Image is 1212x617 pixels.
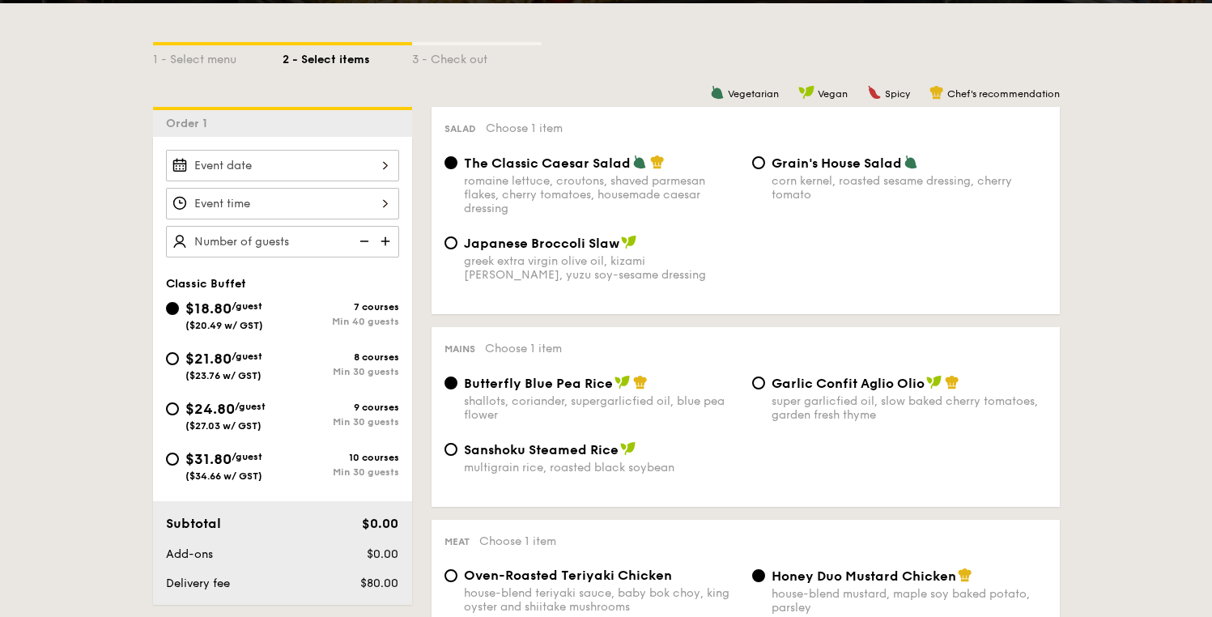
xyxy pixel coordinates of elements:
[444,156,457,169] input: The Classic Caesar Saladromaine lettuce, croutons, shaved parmesan flakes, cherry tomatoes, house...
[772,568,956,584] span: Honey Duo Mustard Chicken
[153,45,283,68] div: 1 - Select menu
[412,45,542,68] div: 3 - Check out
[772,155,902,171] span: Grain's House Salad
[283,366,399,377] div: Min 30 guests
[650,155,665,169] img: icon-chef-hat.a58ddaea.svg
[166,277,246,291] span: Classic Buffet
[479,534,556,548] span: Choose 1 item
[945,375,959,389] img: icon-chef-hat.a58ddaea.svg
[185,450,232,468] span: $31.80
[752,156,765,169] input: Grain's House Saladcorn kernel, roasted sesame dressing, cherry tomato
[283,402,399,413] div: 9 courses
[235,401,266,412] span: /guest
[486,121,563,135] span: Choose 1 item
[752,377,765,389] input: Garlic Confit Aglio Oliosuper garlicfied oil, slow baked cherry tomatoes, garden fresh thyme
[185,320,263,331] span: ($20.49 w/ GST)
[772,394,1047,422] div: super garlicfied oil, slow baked cherry tomatoes, garden fresh thyme
[444,569,457,582] input: Oven-Roasted Teriyaki Chickenhouse-blend teriyaki sauce, baby bok choy, king oyster and shiitake ...
[166,402,179,415] input: $24.80/guest($27.03 w/ GST)9 coursesMin 30 guests
[283,452,399,463] div: 10 courses
[360,577,398,590] span: $80.00
[772,587,1047,615] div: house-blend mustard, maple soy baked potato, parsley
[464,442,619,457] span: Sanshoku Steamed Rice
[615,375,631,389] img: icon-vegan.f8ff3823.svg
[166,226,399,257] input: Number of guests
[232,451,262,462] span: /guest
[621,235,637,249] img: icon-vegan.f8ff3823.svg
[283,416,399,428] div: Min 30 guests
[362,516,398,531] span: $0.00
[444,236,457,249] input: Japanese Broccoli Slawgreek extra virgin olive oil, kizami [PERSON_NAME], yuzu soy-sesame dressing
[867,85,882,100] img: icon-spicy.37a8142b.svg
[464,174,739,215] div: romaine lettuce, croutons, shaved parmesan flakes, cherry tomatoes, housemade caesar dressing
[185,420,262,432] span: ($27.03 w/ GST)
[958,568,972,582] img: icon-chef-hat.a58ddaea.svg
[485,342,562,355] span: Choose 1 item
[710,85,725,100] img: icon-vegetarian.fe4039eb.svg
[464,461,739,474] div: multigrain rice, roasted black soybean
[166,302,179,315] input: $18.80/guest($20.49 w/ GST)7 coursesMin 40 guests
[166,352,179,365] input: $21.80/guest($23.76 w/ GST)8 coursesMin 30 guests
[632,155,647,169] img: icon-vegetarian.fe4039eb.svg
[367,547,398,561] span: $0.00
[166,577,230,590] span: Delivery fee
[232,351,262,362] span: /guest
[351,226,375,257] img: icon-reduce.1d2dbef1.svg
[185,300,232,317] span: $18.80
[633,375,648,389] img: icon-chef-hat.a58ddaea.svg
[232,300,262,312] span: /guest
[464,236,619,251] span: Japanese Broccoli Slaw
[444,123,476,134] span: Salad
[166,150,399,181] input: Event date
[283,351,399,363] div: 8 courses
[283,316,399,327] div: Min 40 guests
[728,88,779,100] span: Vegetarian
[444,443,457,456] input: Sanshoku Steamed Ricemultigrain rice, roasted black soybean
[185,400,235,418] span: $24.80
[166,117,214,130] span: Order 1
[904,155,918,169] img: icon-vegetarian.fe4039eb.svg
[772,174,1047,202] div: corn kernel, roasted sesame dressing, cherry tomato
[185,470,262,482] span: ($34.66 w/ GST)
[166,188,399,219] input: Event time
[620,441,636,456] img: icon-vegan.f8ff3823.svg
[464,376,613,391] span: Butterfly Blue Pea Rice
[375,226,399,257] img: icon-add.58712e84.svg
[283,301,399,313] div: 7 courses
[464,394,739,422] div: shallots, coriander, supergarlicfied oil, blue pea flower
[185,370,262,381] span: ($23.76 w/ GST)
[464,586,739,614] div: house-blend teriyaki sauce, baby bok choy, king oyster and shiitake mushrooms
[166,516,221,531] span: Subtotal
[752,569,765,582] input: Honey Duo Mustard Chickenhouse-blend mustard, maple soy baked potato, parsley
[926,375,942,389] img: icon-vegan.f8ff3823.svg
[929,85,944,100] img: icon-chef-hat.a58ddaea.svg
[464,568,672,583] span: Oven-Roasted Teriyaki Chicken
[166,453,179,466] input: $31.80/guest($34.66 w/ GST)10 coursesMin 30 guests
[772,376,925,391] span: Garlic Confit Aglio Olio
[885,88,910,100] span: Spicy
[185,350,232,368] span: $21.80
[166,547,213,561] span: Add-ons
[444,536,470,547] span: Meat
[464,254,739,282] div: greek extra virgin olive oil, kizami [PERSON_NAME], yuzu soy-sesame dressing
[798,85,814,100] img: icon-vegan.f8ff3823.svg
[283,466,399,478] div: Min 30 guests
[818,88,848,100] span: Vegan
[464,155,631,171] span: The Classic Caesar Salad
[444,343,475,355] span: Mains
[444,377,457,389] input: Butterfly Blue Pea Riceshallots, coriander, supergarlicfied oil, blue pea flower
[283,45,412,68] div: 2 - Select items
[947,88,1060,100] span: Chef's recommendation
